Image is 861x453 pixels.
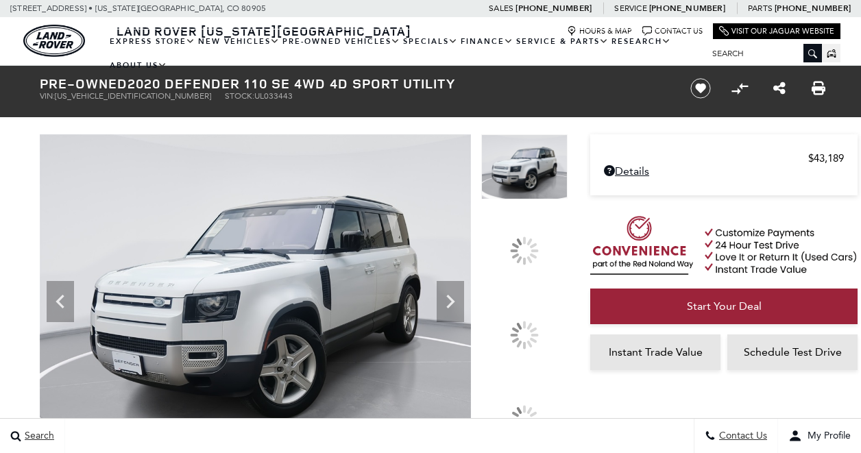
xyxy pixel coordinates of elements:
[515,29,610,53] a: Service & Parts
[55,91,211,101] span: [US_VEHICLE_IDENTIFICATION_NUMBER]
[604,152,844,164] a: $43,189
[197,29,281,53] a: New Vehicles
[516,3,592,14] a: [PHONE_NUMBER]
[802,430,851,442] span: My Profile
[604,164,844,177] a: Details
[775,3,851,14] a: [PHONE_NUMBER]
[590,334,720,370] a: Instant Trade Value
[609,345,703,358] span: Instant Trade Value
[567,26,632,36] a: Hours & Map
[10,3,266,13] a: [STREET_ADDRESS] • [US_STATE][GEOGRAPHIC_DATA], CO 80905
[281,29,402,53] a: Pre-Owned Vehicles
[23,25,85,57] img: Land Rover
[748,3,773,13] span: Parts
[459,29,515,53] a: Finance
[642,26,703,36] a: Contact Us
[614,3,646,13] span: Service
[402,29,459,53] a: Specials
[23,25,85,57] a: land-rover
[590,289,858,324] a: Start Your Deal
[108,29,197,53] a: EXPRESS STORE
[40,76,667,91] h1: 2020 Defender 110 SE 4WD 4D Sport Utility
[808,152,844,164] span: $43,189
[40,91,55,101] span: VIN:
[117,23,411,39] span: Land Rover [US_STATE][GEOGRAPHIC_DATA]
[687,299,762,313] span: Start Your Deal
[108,29,702,77] nav: Main Navigation
[21,430,54,442] span: Search
[254,91,293,101] span: UL033443
[649,3,725,14] a: [PHONE_NUMBER]
[489,3,513,13] span: Sales
[773,80,786,97] a: Share this Pre-Owned 2020 Defender 110 SE 4WD 4D Sport Utility
[778,419,861,453] button: user-profile-menu
[719,26,834,36] a: Visit Our Jaguar Website
[729,78,750,99] button: Compare vehicle
[225,91,254,101] span: Stock:
[702,45,822,62] input: Search
[610,29,672,53] a: Research
[744,345,842,358] span: Schedule Test Drive
[812,80,825,97] a: Print this Pre-Owned 2020 Defender 110 SE 4WD 4D Sport Utility
[686,77,716,99] button: Save vehicle
[727,334,858,370] a: Schedule Test Drive
[481,134,568,199] img: Used 2020 Fuji White Land Rover SE image 1
[108,53,169,77] a: About Us
[108,23,420,39] a: Land Rover [US_STATE][GEOGRAPHIC_DATA]
[716,430,767,442] span: Contact Us
[40,74,128,93] strong: Pre-Owned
